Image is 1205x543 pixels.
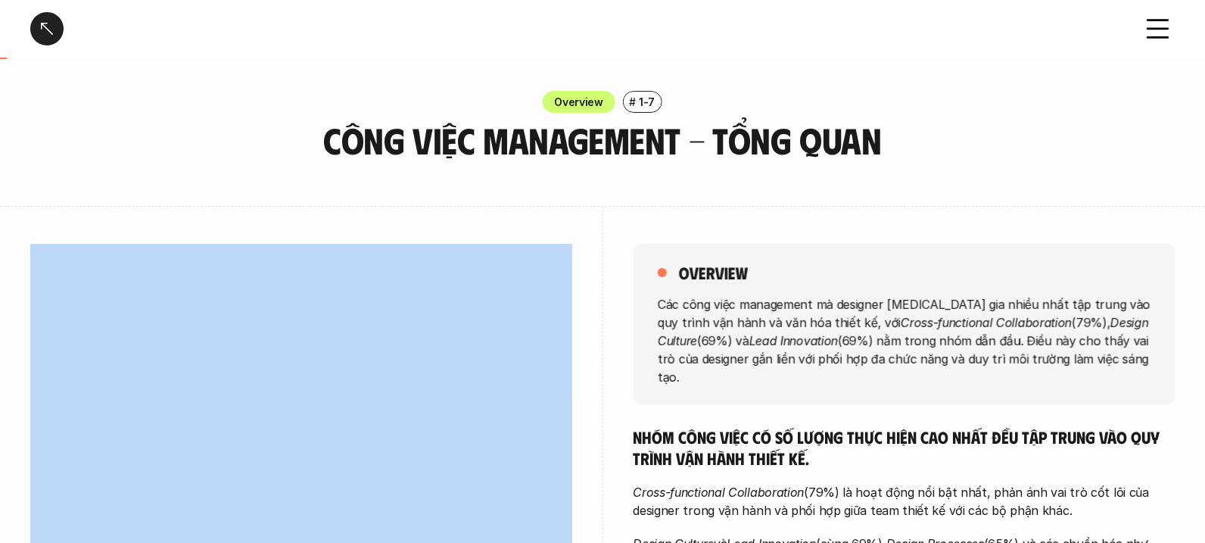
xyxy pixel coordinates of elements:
em: Design Culture [658,314,1152,348]
p: Overview [555,94,604,110]
h3: Công việc Management - Tổng quan [281,120,924,161]
h5: overview [679,262,748,283]
em: Cross-functional Collaboration [634,485,805,500]
em: Cross-functional Collaboration [901,314,1072,329]
em: Lead Innovation [749,332,838,348]
h5: Nhóm công việc có số lượng thực hiện cao nhất đều tập trung vào quy trình vận hành thiết kế. [634,426,1175,468]
p: Các công việc management mà designer [MEDICAL_DATA] gia nhiều nhất tập trung vào quy trình vận hà... [658,295,1151,385]
p: (79%) là hoạt động nổi bật nhất, phản ánh vai trò cốt lõi của designer trong vận hành và phối hợp... [634,483,1175,520]
p: 1-7 [639,94,655,110]
h6: # [629,96,636,108]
